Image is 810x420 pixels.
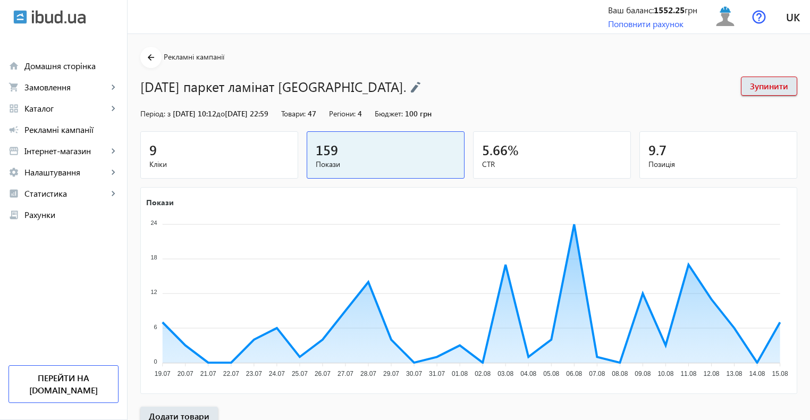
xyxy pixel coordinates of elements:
mat-icon: settings [9,167,19,178]
tspan: 01.08 [452,370,468,377]
tspan: 06.08 [566,370,582,377]
img: ibud.svg [13,10,27,24]
mat-icon: analytics [9,188,19,199]
span: Товари: [281,108,306,119]
tspan: 24.07 [269,370,285,377]
span: 47 [308,108,316,119]
tspan: 22.07 [223,370,239,377]
mat-icon: campaign [9,124,19,135]
span: Рекламні кампанії [164,52,224,62]
mat-icon: storefront [9,146,19,156]
mat-icon: arrow_back [145,51,158,64]
tspan: 28.07 [360,370,376,377]
mat-icon: keyboard_arrow_right [108,146,119,156]
tspan: 24 [150,220,157,226]
mat-icon: keyboard_arrow_right [108,103,119,114]
tspan: 11.08 [680,370,696,377]
tspan: 29.07 [383,370,399,377]
tspan: 31.07 [429,370,445,377]
tspan: 10.08 [657,370,673,377]
span: Налаштування [24,167,108,178]
mat-icon: keyboard_arrow_right [108,167,119,178]
span: до [216,108,225,119]
span: Зупинити [750,80,788,92]
tspan: 14.08 [749,370,765,377]
tspan: 09.08 [635,370,651,377]
tspan: 03.08 [497,370,513,377]
img: help.svg [752,10,766,24]
tspan: 05.08 [543,370,559,377]
span: 100 грн [405,108,432,119]
tspan: 30.07 [406,370,422,377]
span: Рекламні кампанії [24,124,119,135]
tspan: 23.07 [246,370,262,377]
span: Період: з [140,108,171,119]
a: Перейти на [DOMAIN_NAME] [9,365,119,403]
span: 9.7 [648,141,666,158]
mat-icon: home [9,61,19,71]
img: ibud_text.svg [32,10,86,24]
span: 4 [358,108,362,119]
h1: [DATE] паркет ламінат [GEOGRAPHIC_DATA]. [140,77,730,96]
span: % [508,141,519,158]
tspan: 15.08 [772,370,788,377]
tspan: 25.07 [292,370,308,377]
span: Домашня сторінка [24,61,119,71]
span: Регіони: [329,108,356,119]
tspan: 08.08 [612,370,628,377]
tspan: 0 [154,358,157,365]
tspan: 12.08 [703,370,719,377]
span: 9 [149,141,157,158]
mat-icon: grid_view [9,103,19,114]
tspan: 04.08 [520,370,536,377]
tspan: 20.07 [178,370,193,377]
span: Каталог [24,103,108,114]
mat-icon: receipt_long [9,209,19,220]
tspan: 27.07 [338,370,353,377]
span: [DATE] 10:12 [DATE] 22:59 [173,108,268,119]
span: Статистика [24,188,108,199]
span: 159 [316,141,338,158]
span: Замовлення [24,82,108,93]
span: CTR [482,159,622,170]
a: Поповнити рахунок [608,18,684,29]
tspan: 6 [154,323,157,330]
img: user.svg [713,5,737,29]
tspan: 13.08 [726,370,742,377]
span: Покази [316,159,455,170]
div: Ваш баланс: грн [608,4,697,16]
span: Інтернет-магазин [24,146,108,156]
tspan: 19.07 [155,370,171,377]
tspan: 02.08 [475,370,491,377]
span: Бюджет: [375,108,403,119]
mat-icon: keyboard_arrow_right [108,82,119,93]
tspan: 07.08 [589,370,605,377]
text: Покази [146,197,174,207]
mat-icon: keyboard_arrow_right [108,188,119,199]
tspan: 26.07 [315,370,331,377]
mat-icon: shopping_cart [9,82,19,93]
span: Кліки [149,159,289,170]
tspan: 18 [150,254,157,261]
button: Зупинити [741,77,797,96]
span: Рахунки [24,209,119,220]
tspan: 12 [150,289,157,295]
tspan: 21.07 [200,370,216,377]
span: Позиція [648,159,788,170]
span: uk [786,10,800,23]
span: 5.66 [482,141,508,158]
b: 1552.25 [654,4,685,15]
